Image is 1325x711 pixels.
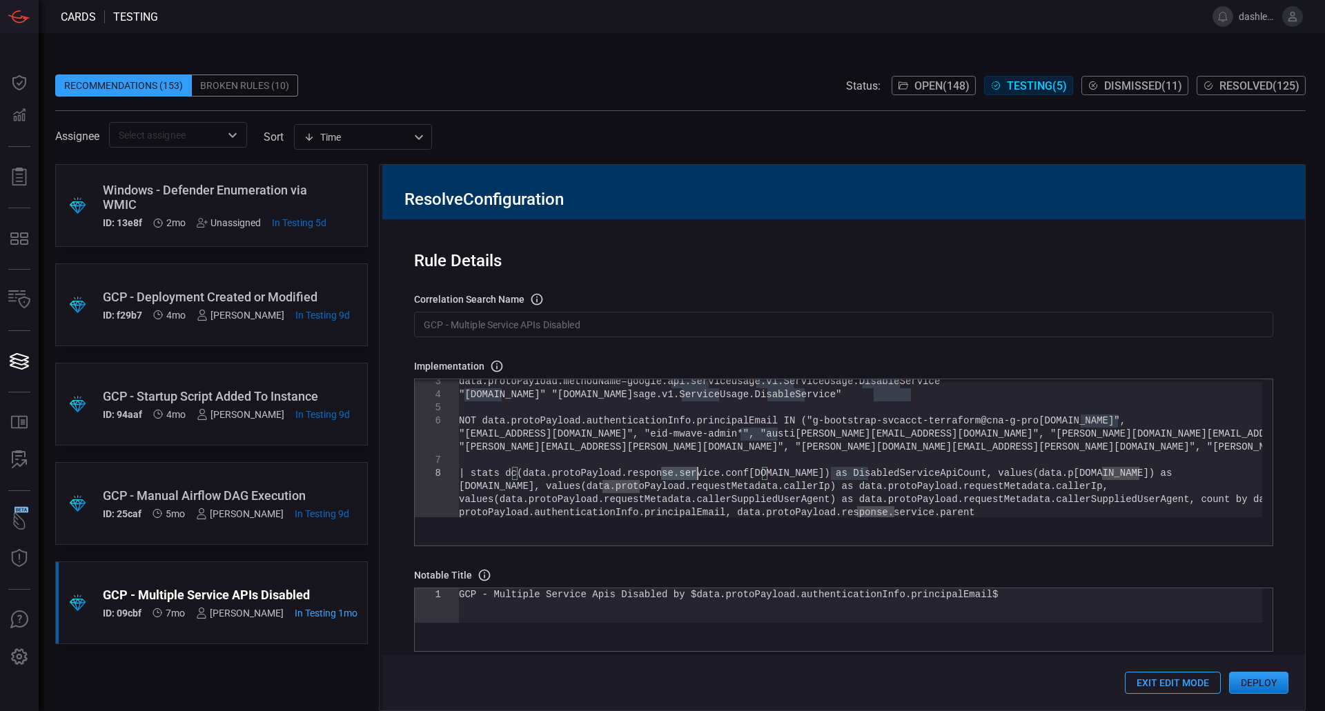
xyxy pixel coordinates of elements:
button: Exit Edit Mode [1125,672,1221,694]
h3: Implementation [414,361,484,372]
div: Unassigned [197,217,261,228]
input: Select assignee [113,126,220,143]
div: 8 [415,467,441,480]
span: [DOMAIN_NAME]) as DisabledServiceApiCount, values(data.p [749,468,1073,479]
span: Dismissed ( 11 ) [1104,79,1182,92]
h3: Notable Title [414,570,472,581]
div: 1 [415,588,441,601]
span: Cards [61,10,96,23]
span: [DOMAIN_NAME]", [1039,415,1126,426]
span: Jul 29, 2025 2:17 AM [166,217,186,228]
span: | stats dc(data.protoPayload.response.service.conf [459,468,749,479]
h3: correlation search Name [414,294,524,305]
span: sage.v1.ServiceUsage.DisableService" [633,389,841,400]
span: [DOMAIN_NAME]) as [1074,468,1172,479]
span: "[PERSON_NAME][EMAIL_ADDRESS][PERSON_NAME][DOMAIN_NAME]", "[PERSON_NAME][DOMAIN_NAME][EMAIL_ADDRE... [459,441,1190,452]
span: dashley.[PERSON_NAME] [1239,11,1277,22]
div: [PERSON_NAME] [196,508,284,519]
div: Broken Rules (10) [192,74,298,97]
h5: ID: 25caf [103,508,141,519]
span: Feb 27, 2025 2:24 AM [166,608,185,619]
div: 6 [415,414,441,428]
div: 4 [415,388,441,401]
button: Testing(5) [984,76,1073,95]
div: GCP - Multiple Service APIs Disabled [103,588,357,602]
div: [PERSON_NAME] [197,409,284,420]
div: GCP - Deployment Created or Modified [103,290,350,304]
button: Open(148) [892,76,976,95]
span: Testing ( 5 ) [1007,79,1067,92]
button: Detections [3,99,36,132]
span: May 21, 2025 8:44 AM [166,508,185,519]
button: Cards [3,345,36,378]
span: oPayload.authenticationInfo.principalEmail$ [749,589,998,600]
span: values(data.protoPayload.requestMetadata.callerSup [459,494,749,505]
span: Status: [846,79,881,92]
span: ta.callerSuppliedUserAgent, count by data. [1039,494,1282,505]
span: GCP - Multiple Service Apis Disabled by $data.prot [459,589,749,600]
span: Sep 02, 2025 1:50 PM [295,608,357,619]
button: ALERT ANALYSIS [3,443,36,477]
div: GCP - Manual Airflow DAG Execution [103,488,349,503]
span: ta.protoPayload.response.service.parent [749,507,975,518]
span: pliedUserAgent) as data.protoPayload.requestMetada [749,494,1039,505]
div: GCP - Startup Script Added To Instance [103,389,350,403]
button: Wingman [3,505,36,538]
span: Sep 27, 2025 5:18 PM [295,409,350,420]
h5: ID: 94aaf [103,409,142,420]
span: Assignee [55,130,99,143]
button: Open [223,126,242,145]
h5: ID: f29b7 [103,310,142,321]
button: Dismissed(11) [1081,76,1188,95]
div: Resolve Configuration [404,190,1283,209]
button: Reports [3,161,36,194]
button: Dashboard [3,66,36,99]
button: Rule Catalog [3,406,36,439]
span: lues(data.protoPayload.requestMetadata.callerIp) a [558,481,847,492]
span: May 27, 2025 4:49 AM [166,409,186,420]
span: Sep 27, 2025 5:10 PM [295,310,350,321]
span: Sep 27, 2025 5:12 PM [295,508,349,519]
div: 7 [415,454,441,467]
button: Resolved(125) [1197,76,1306,95]
label: sort [264,130,284,143]
div: [PERSON_NAME] [196,608,284,619]
span: Resolved ( 125 ) [1219,79,1299,92]
h5: ID: 09cbf [103,608,141,619]
span: Jun 09, 2025 4:41 AM [166,310,186,321]
span: "[DOMAIN_NAME]" "[DOMAIN_NAME] [459,389,633,400]
div: Time [304,130,410,144]
button: MITRE - Detection Posture [3,222,36,255]
button: Inventory [3,283,36,317]
span: NOT data.protoPayload.authenticationInfo.principal [459,415,749,426]
div: Rule Details [414,251,1273,270]
div: [PERSON_NAME] [197,310,284,321]
span: [DOMAIN_NAME]", "eid-mwave-admin*", "austi [551,428,795,439]
div: 5 [415,401,441,414]
span: testing [113,10,158,23]
span: Oct 01, 2025 1:02 PM [272,217,326,228]
button: Deploy [1229,672,1288,694]
div: Recommendations (153) [55,74,192,97]
button: Ask Us A Question [3,603,36,637]
button: Preferences [3,641,36,674]
input: Correlation search name [414,312,1273,337]
h5: ID: 13e8f [103,217,142,228]
button: Threat Intelligence [3,542,36,575]
span: Email IN ("g-bootstrap-svcacct-terraform@cna-g-pro [749,415,1039,426]
span: protoPayload.authenticationInfo.principalEmail, da [459,507,749,518]
div: Windows - Defender Enumeration via WMIC [103,183,326,212]
span: [DOMAIN_NAME], va [459,481,558,492]
span: s data.protoPayload.requestMetadata.callerIp, [847,481,1108,492]
span: Open ( 148 ) [914,79,970,92]
span: "[EMAIL_ADDRESS] [459,428,551,439]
